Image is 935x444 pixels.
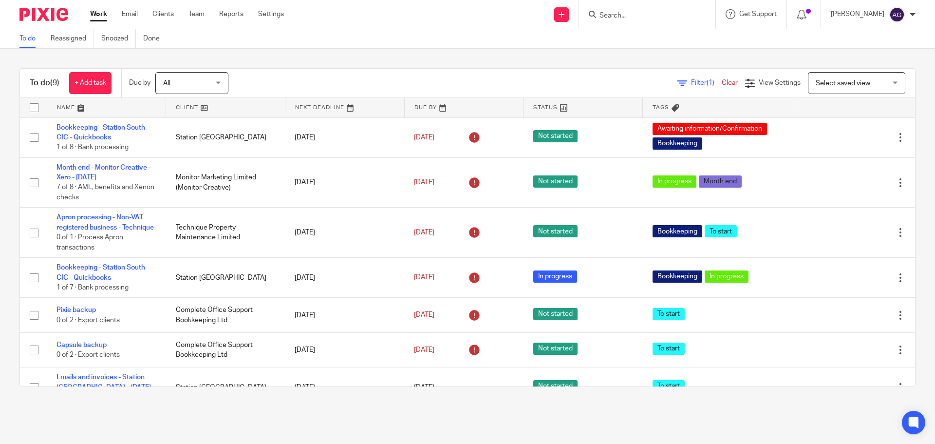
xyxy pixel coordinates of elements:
a: Reassigned [51,29,94,48]
a: To do [19,29,43,48]
a: Clients [152,9,174,19]
td: [DATE] [285,367,404,407]
td: [DATE] [285,208,404,258]
td: Station [GEOGRAPHIC_DATA] [166,258,285,298]
a: Bookkeeping - Station South CIC - Quickbooks [56,124,145,141]
span: All [163,80,170,87]
td: [DATE] [285,332,404,367]
a: Settings [258,9,284,19]
td: Technique Property Maintenance Limited [166,208,285,258]
a: Snoozed [101,29,136,48]
span: 7 of 8 · AML, benefits and Xenon checks [56,184,154,201]
a: Month end - Monitor Creative - Xero - [DATE] [56,164,151,181]
td: Complete Office Support Bookkeeping Ltd [166,332,285,367]
span: Get Support [739,11,777,18]
span: Month end [699,175,742,188]
input: Search [598,12,686,20]
span: [DATE] [414,134,434,141]
a: Reports [219,9,243,19]
p: [PERSON_NAME] [831,9,884,19]
span: Bookkeeping [653,137,702,150]
td: [DATE] [285,298,404,332]
span: To start [653,343,685,355]
a: Bookkeeping - Station South CIC - Quickbooks [56,264,145,281]
td: [DATE] [285,157,404,208]
span: Filter [691,79,722,86]
td: Complete Office Support Bookkeeping Ltd [166,298,285,332]
span: 0 of 1 · Process Apron transactions [56,234,123,251]
p: Due by [129,78,150,88]
td: [DATE] [285,258,404,298]
td: Monitor Marketing Limited (Monitor Creative) [166,157,285,208]
td: [DATE] [285,117,404,157]
span: Bookkeeping [653,225,702,237]
span: Not started [533,175,578,188]
span: 1 of 7 · Bank processing [56,284,129,291]
a: Email [122,9,138,19]
span: (9) [50,79,59,87]
span: [DATE] [414,347,434,353]
span: To start [653,380,685,392]
span: Bookkeeping [653,270,702,283]
span: [DATE] [414,384,434,391]
span: Awaiting information/Confirmation [653,123,767,135]
span: Not started [533,343,578,355]
td: Station [GEOGRAPHIC_DATA] [166,117,285,157]
a: Capsule backup [56,342,107,348]
span: To start [653,308,685,320]
a: Clear [722,79,738,86]
a: Pixie backup [56,307,96,313]
span: Tags [653,105,669,110]
span: Not started [533,130,578,142]
span: To start [705,225,737,237]
a: Emails and invoices - Station [GEOGRAPHIC_DATA] - [DATE] [56,374,151,390]
span: 0 of 2 · Export clients [56,317,120,324]
span: In progress [533,270,577,283]
a: Work [90,9,107,19]
span: 0 of 2 · Export clients [56,351,120,358]
a: Done [143,29,167,48]
h1: To do [30,78,59,88]
span: Not started [533,225,578,237]
span: 1 of 8 · Bank processing [56,144,129,151]
span: View Settings [759,79,801,86]
a: Apron processing - Non-VAT registered business - Technique [56,214,154,231]
span: [DATE] [414,179,434,186]
img: svg%3E [889,7,905,22]
td: Station [GEOGRAPHIC_DATA] [166,367,285,407]
span: Not started [533,380,578,392]
a: + Add task [69,72,112,94]
a: Team [188,9,205,19]
span: Not started [533,308,578,320]
span: [DATE] [414,311,434,318]
span: Select saved view [816,80,870,87]
span: [DATE] [414,229,434,236]
span: In progress [705,270,748,283]
span: In progress [653,175,696,188]
span: (1) [707,79,714,86]
img: Pixie [19,8,68,21]
span: [DATE] [414,274,434,281]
